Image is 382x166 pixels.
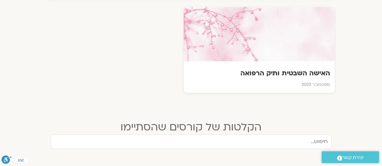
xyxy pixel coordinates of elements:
[48,7,335,93] a: האישה השבטית ותיק הרפואהספטמבר 2025
[188,81,330,88] p: ספטמבר 2025
[188,69,330,78] h3: האישה השבטית ותיק הרפואה
[51,121,332,133] h2: הקלטות של קורסים שהסתיימו
[51,134,332,149] input: חיפוש...
[342,154,364,162] span: יצירת קשר
[322,151,379,163] a: יצירת קשר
